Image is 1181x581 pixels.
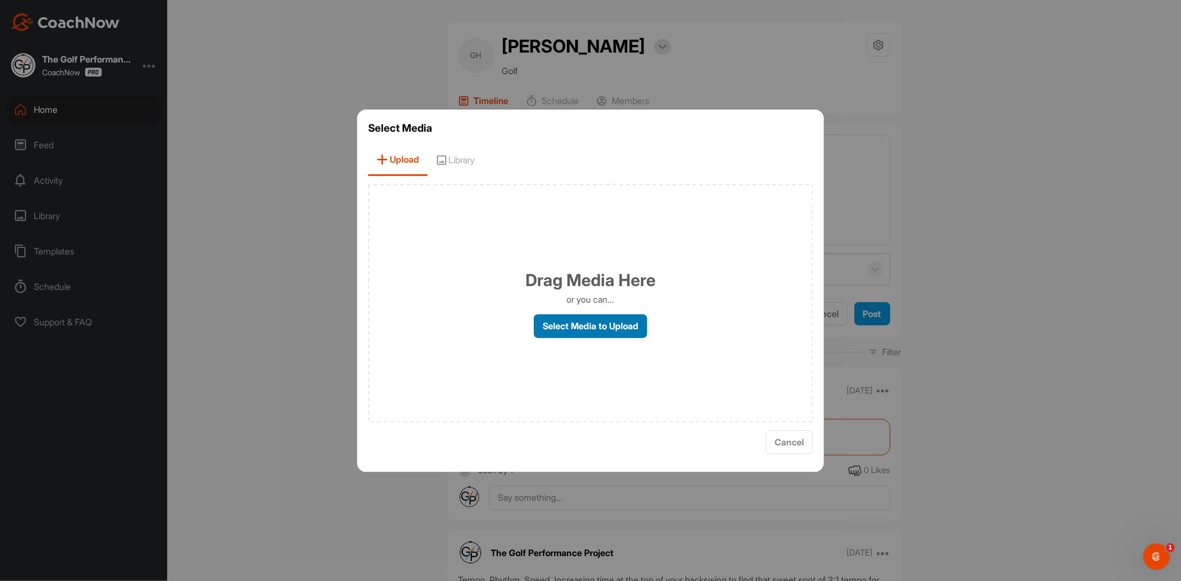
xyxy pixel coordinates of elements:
h1: Drag Media Here [525,268,656,293]
span: 1 [1166,543,1175,552]
iframe: Intercom live chat [1143,543,1170,570]
button: Cancel [766,430,813,454]
span: Cancel [775,437,804,448]
span: Upload [368,144,427,176]
h3: Select Media [368,121,813,136]
p: or you can... [567,293,615,306]
span: Library [427,144,483,176]
label: Select Media to Upload [534,314,647,338]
